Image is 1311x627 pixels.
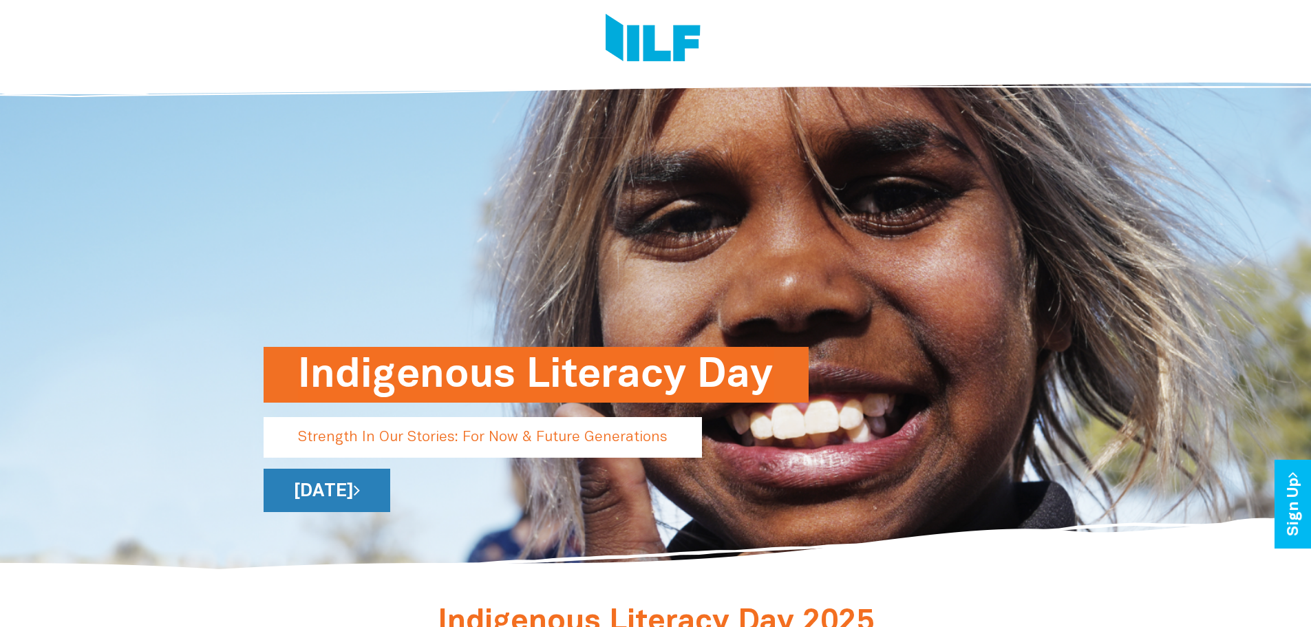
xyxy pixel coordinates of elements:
a: [DATE] [264,469,390,512]
img: Logo [606,14,701,65]
h1: Indigenous Literacy Day [298,347,774,403]
p: Strength In Our Stories: For Now & Future Generations [264,417,702,458]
